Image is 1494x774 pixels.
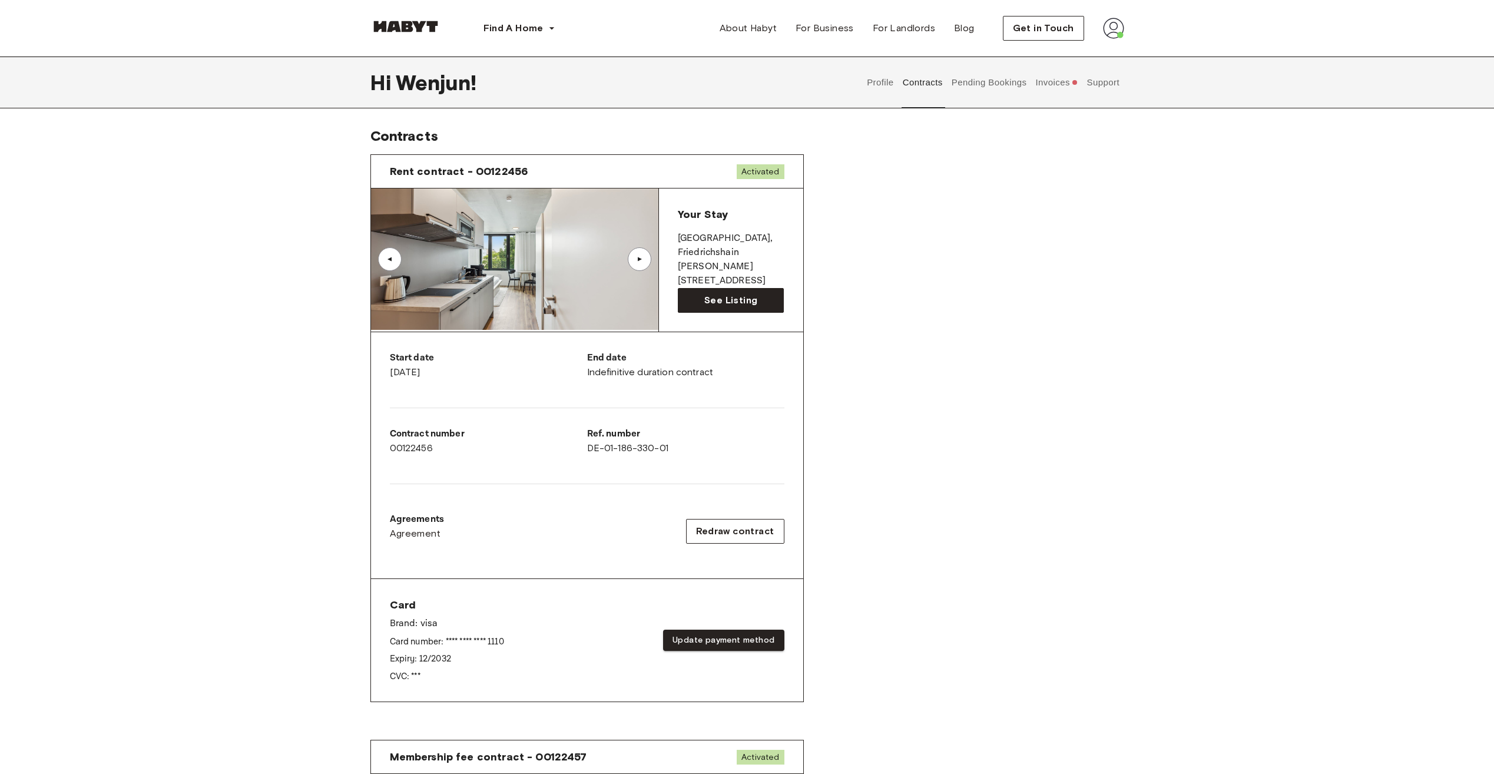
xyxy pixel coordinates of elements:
[737,164,784,179] span: Activated
[710,16,786,40] a: About Habyt
[863,16,945,40] a: For Landlords
[390,527,445,541] a: Agreement
[370,70,396,95] span: Hi
[863,57,1124,108] div: user profile tabs
[483,21,544,35] span: Find A Home
[1034,57,1079,108] button: Invoices
[634,256,645,263] div: ▲
[587,351,784,365] p: End date
[678,260,784,288] p: [PERSON_NAME][STREET_ADDRESS]
[370,21,441,32] img: Habyt
[390,351,587,379] div: [DATE]
[587,351,784,379] div: Indefinitive duration contract
[390,512,445,527] p: Agreements
[720,21,777,35] span: About Habyt
[390,750,587,764] span: Membership fee contract - 00122457
[390,427,587,441] p: Contract number
[390,164,528,178] span: Rent contract - 00122456
[786,16,863,40] a: For Business
[1085,57,1121,108] button: Support
[696,524,774,538] span: Redraw contract
[686,519,784,544] button: Redraw contract
[1003,16,1084,41] button: Get in Touch
[901,57,944,108] button: Contracts
[945,16,984,40] a: Blog
[390,653,504,665] p: Expiry: 12 / 2032
[796,21,854,35] span: For Business
[678,208,728,221] span: Your Stay
[663,630,784,651] button: Update payment method
[384,256,396,263] div: ▲
[954,21,975,35] span: Blog
[474,16,565,40] button: Find A Home
[390,427,587,455] div: 00122456
[737,750,784,765] span: Activated
[371,188,658,330] img: Image of the room
[390,351,587,365] p: Start date
[678,288,784,313] a: See Listing
[678,231,784,260] p: [GEOGRAPHIC_DATA] , Friedrichshain
[587,427,784,441] p: Ref. number
[873,21,935,35] span: For Landlords
[1103,18,1124,39] img: avatar
[1013,21,1074,35] span: Get in Touch
[704,293,757,307] span: See Listing
[390,598,504,612] span: Card
[950,57,1028,108] button: Pending Bookings
[390,617,504,631] p: Brand: visa
[587,427,784,455] div: DE-01-186-330-01
[866,57,896,108] button: Profile
[390,527,441,541] span: Agreement
[396,70,476,95] span: Wenjun !
[370,127,438,144] span: Contracts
